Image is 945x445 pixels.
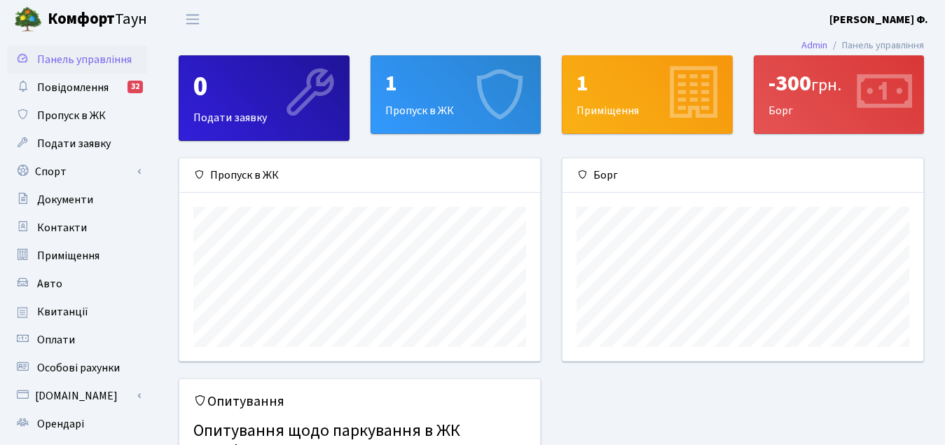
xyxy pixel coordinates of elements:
a: 0Подати заявку [179,55,350,141]
a: Приміщення [7,242,147,270]
a: Орендарі [7,410,147,438]
span: Документи [37,192,93,207]
a: Контакти [7,214,147,242]
a: [DOMAIN_NAME] [7,382,147,410]
a: [PERSON_NAME] Ф. [829,11,928,28]
a: Admin [801,38,827,53]
img: logo.png [14,6,42,34]
div: 1 [385,70,527,97]
span: Авто [37,276,62,292]
span: Пропуск в ЖК [37,108,106,123]
div: Борг [754,56,924,133]
span: Особові рахунки [37,360,120,376]
a: 1Приміщення [562,55,733,134]
span: Подати заявку [37,136,111,151]
a: Оплати [7,326,147,354]
button: Переключити навігацію [175,8,210,31]
b: Комфорт [48,8,115,30]
div: 32 [127,81,143,93]
span: Орендарі [37,416,84,432]
div: Пропуск в ЖК [371,56,541,133]
div: 1 [577,70,718,97]
span: грн. [811,73,841,97]
div: 0 [193,70,335,104]
b: [PERSON_NAME] Ф. [829,12,928,27]
a: Пропуск в ЖК [7,102,147,130]
span: Таун [48,8,147,32]
h5: Опитування [193,393,526,410]
a: Документи [7,186,147,214]
a: Подати заявку [7,130,147,158]
a: Квитанції [7,298,147,326]
a: Панель управління [7,46,147,74]
span: Контакти [37,220,87,235]
span: Оплати [37,332,75,348]
div: -300 [768,70,910,97]
nav: breadcrumb [780,31,945,60]
a: Особові рахунки [7,354,147,382]
li: Панель управління [827,38,924,53]
div: Борг [563,158,923,193]
a: Авто [7,270,147,298]
span: Панель управління [37,52,132,67]
div: Пропуск в ЖК [179,158,540,193]
a: Повідомлення32 [7,74,147,102]
span: Квитанції [37,304,88,320]
a: Спорт [7,158,147,186]
div: Подати заявку [179,56,349,140]
span: Приміщення [37,248,99,263]
div: Приміщення [563,56,732,133]
span: Повідомлення [37,80,109,95]
a: 1Пропуск в ЖК [371,55,542,134]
